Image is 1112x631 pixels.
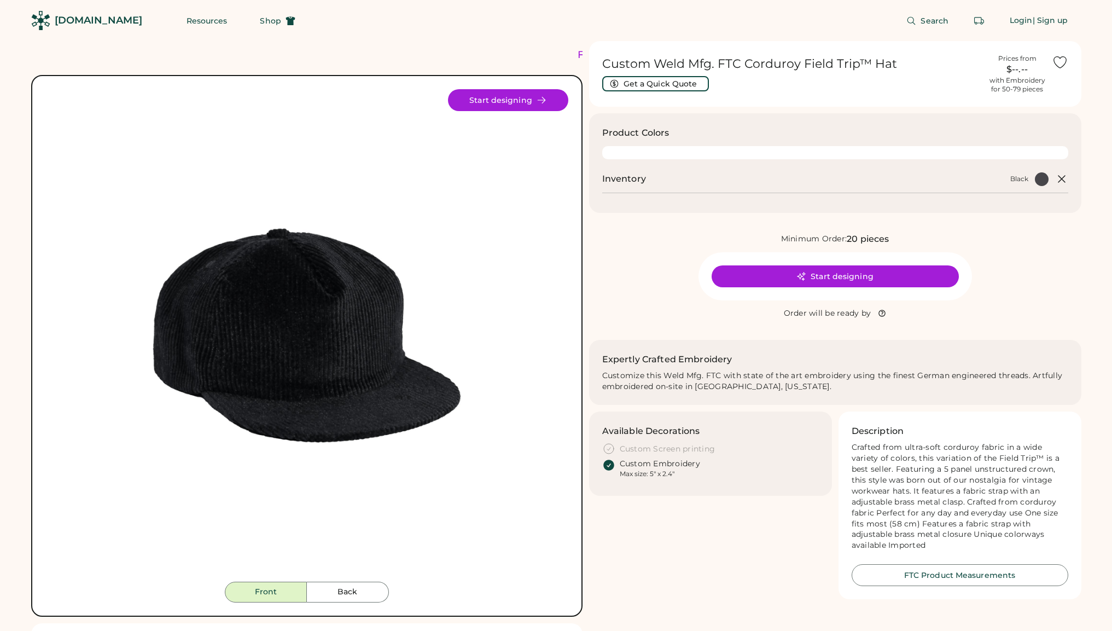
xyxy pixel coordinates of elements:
[602,126,669,140] h3: Product Colors
[55,14,142,27] div: [DOMAIN_NAME]
[1010,15,1033,26] div: Login
[781,234,847,245] div: Minimum Order:
[173,10,241,32] button: Resources
[921,17,948,25] span: Search
[893,10,962,32] button: Search
[852,564,1068,586] button: FTC Product Measurements
[989,63,1045,76] div: $--.--
[225,582,307,603] button: Front
[1010,175,1028,183] div: Black
[602,76,709,91] button: Get a Quick Quote
[602,172,646,186] h2: Inventory
[260,17,281,25] span: Shop
[578,48,672,62] div: FREE SHIPPING
[61,89,553,582] img: FTC - Black Front Image
[61,89,553,582] div: FTC Style Image
[620,470,674,478] div: Max size: 5" x 2.4"
[31,11,50,30] img: Rendered Logo - Screens
[852,442,1068,551] div: Crafted from ultra-soft corduroy fabric in a wide variety of colors, this variation of the Field ...
[712,265,959,287] button: Start designing
[847,233,889,246] div: 20 pieces
[989,76,1045,94] div: with Embroidery for 50-79 pieces
[602,425,700,438] h3: Available Decorations
[247,10,308,32] button: Shop
[602,353,732,366] h2: Expertly Crafted Embroidery
[620,444,715,455] div: Custom Screen printing
[602,371,1068,392] div: Customize this Weld Mfg. FTC with state of the art embroidery using the finest German engineered ...
[852,425,904,438] h3: Description
[448,89,568,111] button: Start designing
[620,459,700,470] div: Custom Embroidery
[998,54,1037,63] div: Prices from
[307,582,389,603] button: Back
[1033,15,1068,26] div: | Sign up
[602,56,983,72] h1: Custom Weld Mfg. FTC Corduroy Field Trip™ Hat
[784,308,871,319] div: Order will be ready by
[968,10,990,32] button: Retrieve an order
